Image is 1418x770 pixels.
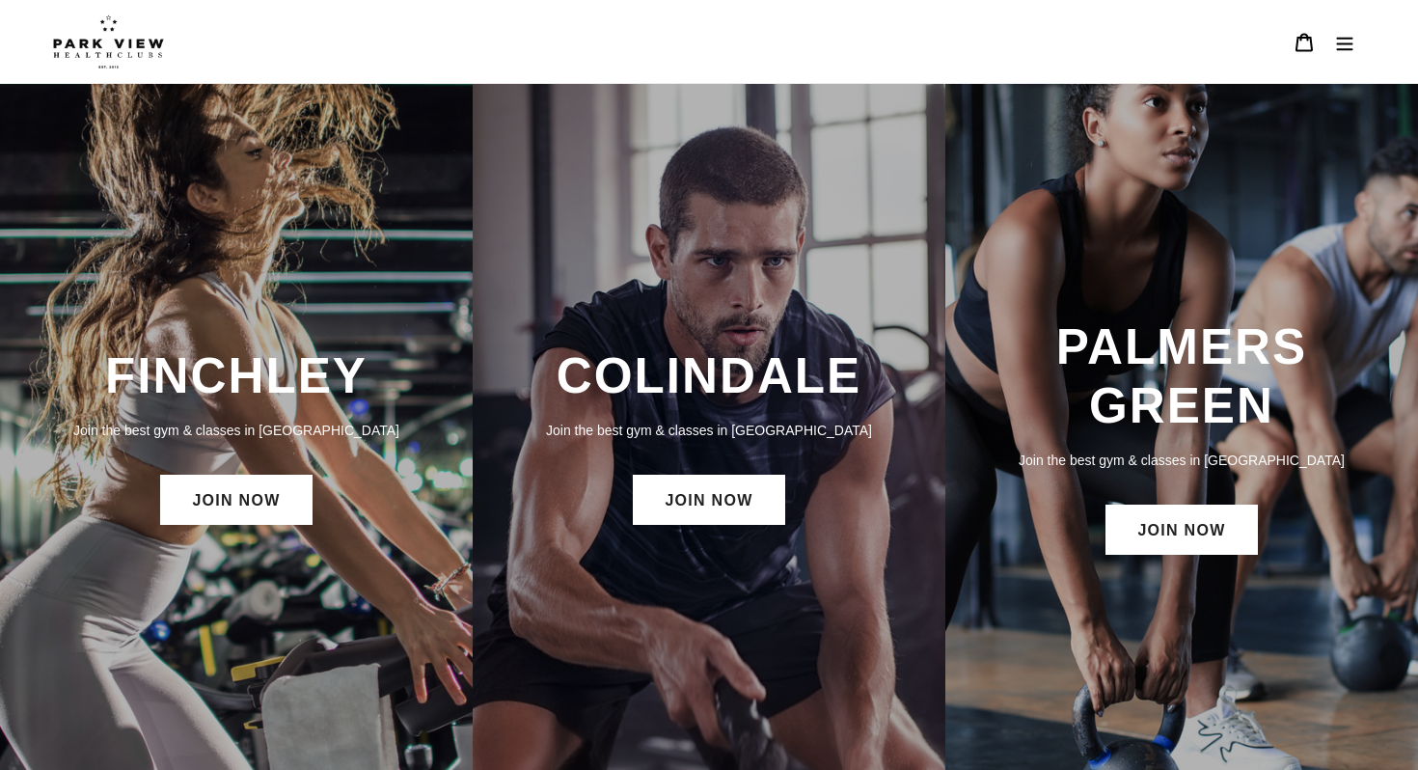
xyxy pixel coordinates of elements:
a: JOIN NOW: Colindale Membership [633,475,784,525]
img: Park view health clubs is a gym near you. [53,14,164,69]
a: JOIN NOW: Palmers Green Membership [1105,505,1257,555]
p: Join the best gym & classes in [GEOGRAPHIC_DATA] [19,420,453,441]
p: Join the best gym & classes in [GEOGRAPHIC_DATA] [965,450,1399,471]
p: Join the best gym & classes in [GEOGRAPHIC_DATA] [492,420,926,441]
h3: COLINDALE [492,346,926,405]
button: Menu [1324,21,1365,63]
h3: PALMERS GREEN [965,317,1399,436]
a: JOIN NOW: Finchley Membership [160,475,312,525]
h3: FINCHLEY [19,346,453,405]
